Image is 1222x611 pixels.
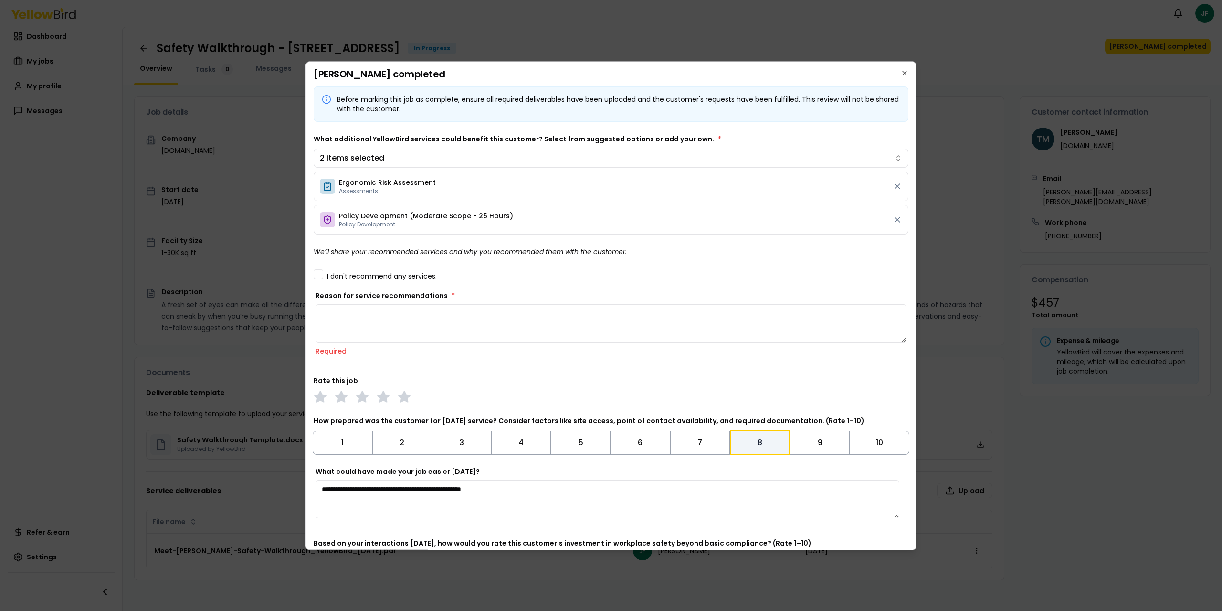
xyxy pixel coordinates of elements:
button: Toggle 8 [730,430,790,455]
p: Required [316,346,906,356]
h2: [PERSON_NAME] completed [314,69,908,79]
label: Based on your interactions [DATE], how would you rate this customer's investment in workplace saf... [314,538,811,548]
label: Rate this job [314,376,358,386]
button: Toggle 5 [551,431,611,455]
button: Toggle 9 [790,431,850,455]
button: Toggle 2 [372,431,432,455]
label: How prepared was the customer for [DATE] service? Consider factors like site access, point of con... [314,416,864,426]
span: Policy Development (Moderate Scope - 25 Hours) [339,211,513,221]
span: 2 items selected [320,152,384,164]
button: Toggle 4 [491,431,551,455]
label: What could have made your job easier [DATE]? [316,467,480,476]
button: Toggle 7 [670,431,730,455]
span: Policy Development [339,221,513,228]
label: Reason for service recommendations [316,291,455,300]
button: Toggle 6 [611,431,670,455]
label: I don't recommend any services. [327,273,437,279]
label: What additional YellowBird services could benefit this customer? Select from suggested options or... [314,134,721,144]
span: Ergonomic Risk Assessment [339,178,436,187]
button: Toggle 1 [313,431,372,455]
i: We’ll share your recommended services and why you recommended them with the customer. [314,247,627,257]
button: 2 items selected [314,149,908,168]
button: Toggle 3 [432,431,492,455]
span: Assessments [339,187,436,195]
button: Toggle 10 [850,431,909,455]
div: Before marking this job as complete, ensure all required deliverables have been uploaded and the ... [337,95,900,114]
